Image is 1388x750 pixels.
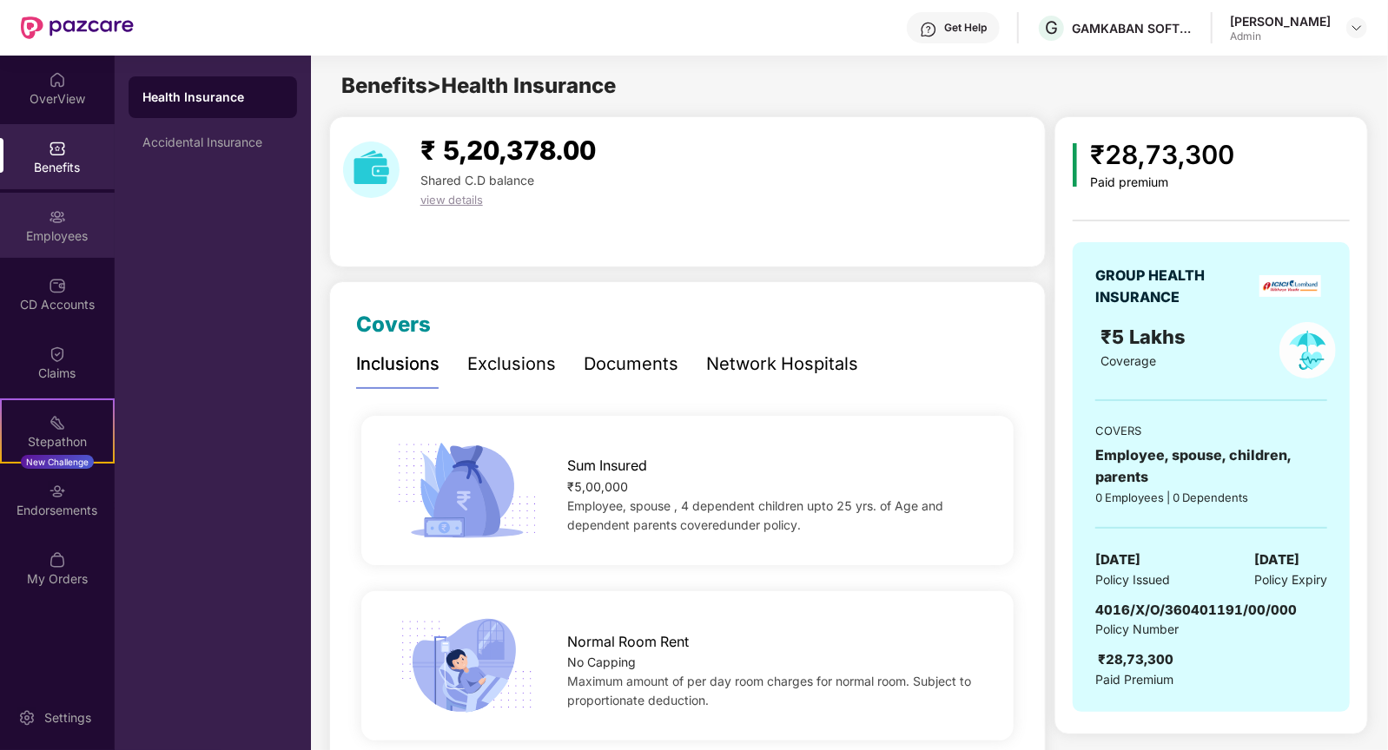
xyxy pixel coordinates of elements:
[1073,143,1077,187] img: icon
[343,141,400,198] img: download
[1091,175,1235,190] div: Paid premium
[49,277,66,294] img: svg+xml;base64,PHN2ZyBpZD0iQ0RfQWNjb3VudHMiIGRhdGEtbmFtZT0iQ0QgQWNjb3VudHMiIHhtbG5zPSJodHRwOi8vd3...
[2,433,113,451] div: Stepathon
[21,455,94,469] div: New Challenge
[1279,322,1336,378] img: policyIcon
[944,21,987,35] div: Get Help
[49,140,66,157] img: svg+xml;base64,PHN2ZyBpZD0iQmVuZWZpdHMiIHhtbG5zPSJodHRwOi8vd3d3LnczLm9yZy8yMDAwL3N2ZyIgd2lkdGg9Ij...
[568,653,985,672] div: No Capping
[49,345,66,363] img: svg+xml;base64,PHN2ZyBpZD0iQ2xhaW0iIHhtbG5zPSJodHRwOi8vd3d3LnczLm9yZy8yMDAwL3N2ZyIgd2lkdGg9IjIwIi...
[568,498,944,532] span: Employee, spouse , 4 dependent children upto 25 yrs. of Age and dependent parents coveredunder po...
[568,631,690,653] span: Normal Room Rent
[391,613,544,719] img: icon
[1098,649,1173,670] div: ₹28,73,300
[1100,326,1191,348] span: ₹5 Lakhs
[1095,570,1170,589] span: Policy Issued
[1095,265,1247,308] div: GROUP HEALTH INSURANCE
[420,193,483,207] span: view details
[49,71,66,89] img: svg+xml;base64,PHN2ZyBpZD0iSG9tZSIgeG1sbnM9Imh0dHA6Ly93d3cudzMub3JnLzIwMDAvc3ZnIiB3aWR0aD0iMjAiIG...
[21,16,134,39] img: New Pazcare Logo
[1350,21,1364,35] img: svg+xml;base64,PHN2ZyBpZD0iRHJvcGRvd24tMzJ4MzIiIHhtbG5zPSJodHRwOi8vd3d3LnczLm9yZy8yMDAwL3N2ZyIgd2...
[568,674,972,707] span: Maximum amount of per day room charges for normal room. Subject to proportionate deduction.
[568,477,985,497] div: ₹5,00,000
[18,709,36,727] img: svg+xml;base64,PHN2ZyBpZD0iU2V0dGluZy0yMHgyMCIgeG1sbnM9Imh0dHA6Ly93d3cudzMub3JnLzIwMDAvc3ZnIiB3aW...
[1095,422,1327,439] div: COVERS
[1254,549,1299,570] span: [DATE]
[420,173,534,187] span: Shared C.D balance
[1091,135,1235,175] div: ₹28,73,300
[1095,549,1140,570] span: [DATE]
[1095,489,1327,506] div: 0 Employees | 0 Dependents
[420,135,596,166] span: ₹ 5,20,378.00
[39,709,96,727] div: Settings
[1230,13,1331,30] div: [PERSON_NAME]
[49,208,66,226] img: svg+xml;base64,PHN2ZyBpZD0iRW1wbG95ZWVzIiB4bWxucz0iaHR0cDovL3d3dy53My5vcmcvMjAwMC9zdmciIHdpZHRoPS...
[356,312,431,337] span: Covers
[706,351,858,378] div: Network Hospitals
[1095,444,1327,488] div: Employee, spouse, children, parents
[356,351,440,378] div: Inclusions
[1254,570,1327,589] span: Policy Expiry
[1095,602,1297,618] span: 4016/X/O/360401191/00/000
[142,135,283,149] div: Accidental Insurance
[1072,20,1193,36] div: GAMKABAN SOFTWARE PRIVATE LIMITED
[1230,30,1331,43] div: Admin
[1095,622,1179,636] span: Policy Number
[920,21,937,38] img: svg+xml;base64,PHN2ZyBpZD0iSGVscC0zMngzMiIgeG1sbnM9Imh0dHA6Ly93d3cudzMub3JnLzIwMDAvc3ZnIiB3aWR0aD...
[391,437,544,543] img: icon
[584,351,678,378] div: Documents
[1095,670,1173,689] span: Paid Premium
[49,414,66,431] img: svg+xml;base64,PHN2ZyB4bWxucz0iaHR0cDovL3d3dy53My5vcmcvMjAwMC9zdmciIHdpZHRoPSIyMSIgaGVpZ2h0PSIyMC...
[49,551,66,569] img: svg+xml;base64,PHN2ZyBpZD0iTXlfT3JkZXJzIiBkYXRhLW5hbWU9Ik15IE9yZGVycyIgeG1sbnM9Imh0dHA6Ly93d3cudz...
[142,89,283,106] div: Health Insurance
[1259,275,1321,297] img: insurerLogo
[467,351,556,378] div: Exclusions
[341,73,616,98] span: Benefits > Health Insurance
[1045,17,1058,38] span: G
[49,483,66,500] img: svg+xml;base64,PHN2ZyBpZD0iRW5kb3JzZW1lbnRzIiB4bWxucz0iaHR0cDovL3d3dy53My5vcmcvMjAwMC9zdmciIHdpZH...
[1100,353,1156,368] span: Coverage
[568,455,648,477] span: Sum Insured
